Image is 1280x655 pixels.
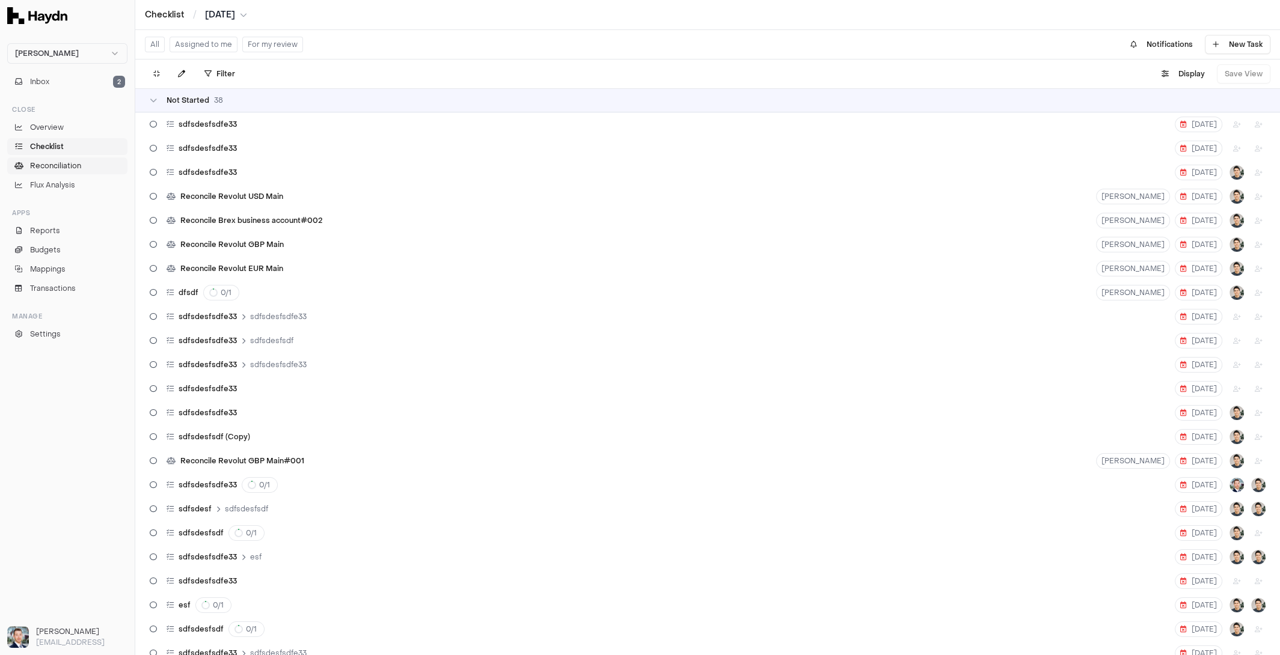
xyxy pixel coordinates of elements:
[1229,189,1244,204] img: Jeremy Hon
[36,626,127,637] h3: [PERSON_NAME]
[7,100,127,119] div: Close
[1180,528,1217,538] span: [DATE]
[179,360,237,370] span: sdfsdesfsdfe33
[1180,456,1217,466] span: [DATE]
[1096,213,1170,228] button: [PERSON_NAME]
[1175,261,1222,276] button: [DATE]
[1180,504,1217,514] span: [DATE]
[1229,526,1244,540] img: Jeremy Hon
[1175,189,1222,204] button: [DATE]
[1180,624,1217,634] span: [DATE]
[179,504,212,514] span: sdfsdesf
[179,384,237,394] span: sdfsdesfsdfe33
[7,280,127,297] a: Transactions
[1180,168,1217,177] span: [DATE]
[1175,309,1222,324] button: [DATE]
[180,264,283,273] span: Reconcile Revolut EUR Main
[36,637,127,648] p: [EMAIL_ADDRESS]
[30,283,76,294] span: Transactions
[1180,120,1217,129] span: [DATE]
[1229,285,1244,300] button: Jeremy Hon
[191,8,199,20] span: /
[30,141,64,152] span: Checklist
[1180,240,1217,249] span: [DATE]
[1229,406,1244,420] img: Jeremy Hon
[1096,285,1170,300] button: [PERSON_NAME]
[179,576,237,586] span: sdfsdesfsdfe33
[7,119,127,136] a: Overview
[7,626,29,648] img: Ole Heine
[1123,35,1200,54] button: Notifications
[1251,598,1266,612] img: Jeremy Hon
[1096,261,1170,276] button: [PERSON_NAME]
[1180,408,1217,418] span: [DATE]
[145,9,247,21] nav: breadcrumb
[30,76,49,87] span: Inbox
[1175,381,1222,397] button: [DATE]
[7,261,127,278] a: Mappings
[1251,550,1266,564] img: Jeremy Hon
[246,528,257,538] span: 0 / 1
[1229,550,1244,564] img: Jeremy Hon
[1180,360,1217,370] span: [DATE]
[1180,600,1217,610] span: [DATE]
[145,9,185,21] a: Checklist
[216,69,235,79] span: Filter
[1180,288,1217,297] span: [DATE]
[1229,237,1244,252] img: Jeremy Hon
[7,157,127,174] a: Reconciliation
[250,336,293,346] span: sdfsdesfsdf
[7,222,127,239] a: Reports
[1180,384,1217,394] span: [DATE]
[213,600,224,610] span: 0 / 1
[145,37,165,52] button: All
[1251,502,1266,516] button: Jeremy Hon
[7,73,127,90] button: Inbox2
[1175,333,1222,349] button: [DATE]
[1175,453,1222,469] button: [DATE]
[259,480,270,490] span: 0 / 1
[221,288,231,297] span: 0 / 1
[1096,237,1170,252] button: [PERSON_NAME]
[1096,189,1170,204] button: [PERSON_NAME]
[179,432,250,442] span: sdfsdesfsdf (Copy)
[179,552,237,562] span: sdfsdesfsdfe33
[179,600,191,610] span: esf
[1251,478,1266,492] button: Jeremy Hon
[1229,261,1244,276] button: Jeremy Hon
[7,326,127,343] a: Settings
[1175,213,1222,228] button: [DATE]
[1175,549,1222,565] button: [DATE]
[170,37,237,52] button: Assigned to me
[1180,192,1217,201] span: [DATE]
[1180,576,1217,586] span: [DATE]
[30,180,75,190] span: Flux Analysis
[1229,430,1244,444] img: Jeremy Hon
[7,203,127,222] div: Apps
[205,9,235,21] span: [DATE]
[179,288,198,297] span: dfsdf
[1229,502,1244,516] img: Jeremy Hon
[1180,480,1217,490] span: [DATE]
[7,242,127,258] a: Budgets
[180,216,322,225] span: Reconcile Brex business account#002
[1229,454,1244,468] img: Jeremy Hon
[30,264,66,275] span: Mappings
[1175,357,1222,373] button: [DATE]
[250,552,262,562] span: esf
[197,64,242,84] button: Filter
[1229,165,1244,180] img: Jeremy Hon
[1205,35,1270,54] button: New Task
[250,360,307,370] span: sdfsdesfsdfe33
[179,168,237,177] span: sdfsdesfsdfe33
[1175,477,1222,493] button: [DATE]
[179,528,224,538] span: sdfsdesfsdf
[1229,213,1244,228] button: Jeremy Hon
[15,49,79,58] span: [PERSON_NAME]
